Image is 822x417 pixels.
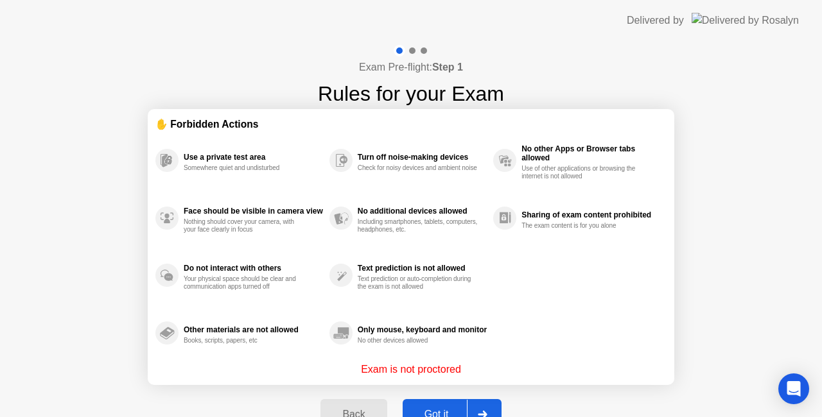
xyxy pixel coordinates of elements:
[155,117,667,132] div: ✋ Forbidden Actions
[318,78,504,109] h1: Rules for your Exam
[184,337,305,345] div: Books, scripts, papers, etc
[359,60,463,75] h4: Exam Pre-flight:
[432,62,463,72] b: Step 1
[358,275,479,291] div: Text prediction or auto-completion during the exam is not allowed
[184,218,305,234] div: Nothing should cover your camera, with your face clearly in focus
[358,218,479,234] div: Including smartphones, tablets, computers, headphones, etc.
[361,362,461,377] p: Exam is not proctored
[184,275,305,291] div: Your physical space should be clear and communication apps turned off
[521,144,660,162] div: No other Apps or Browser tabs allowed
[627,13,684,28] div: Delivered by
[692,13,799,28] img: Delivered by Rosalyn
[184,325,323,334] div: Other materials are not allowed
[184,264,323,273] div: Do not interact with others
[521,165,643,180] div: Use of other applications or browsing the internet is not allowed
[358,207,487,216] div: No additional devices allowed
[358,325,487,334] div: Only mouse, keyboard and monitor
[358,153,487,162] div: Turn off noise-making devices
[184,207,323,216] div: Face should be visible in camera view
[184,164,305,172] div: Somewhere quiet and undisturbed
[184,153,323,162] div: Use a private test area
[358,264,487,273] div: Text prediction is not allowed
[358,164,479,172] div: Check for noisy devices and ambient noise
[778,373,809,404] div: Open Intercom Messenger
[358,337,479,345] div: No other devices allowed
[521,222,643,230] div: The exam content is for you alone
[521,210,660,219] div: Sharing of exam content prohibited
